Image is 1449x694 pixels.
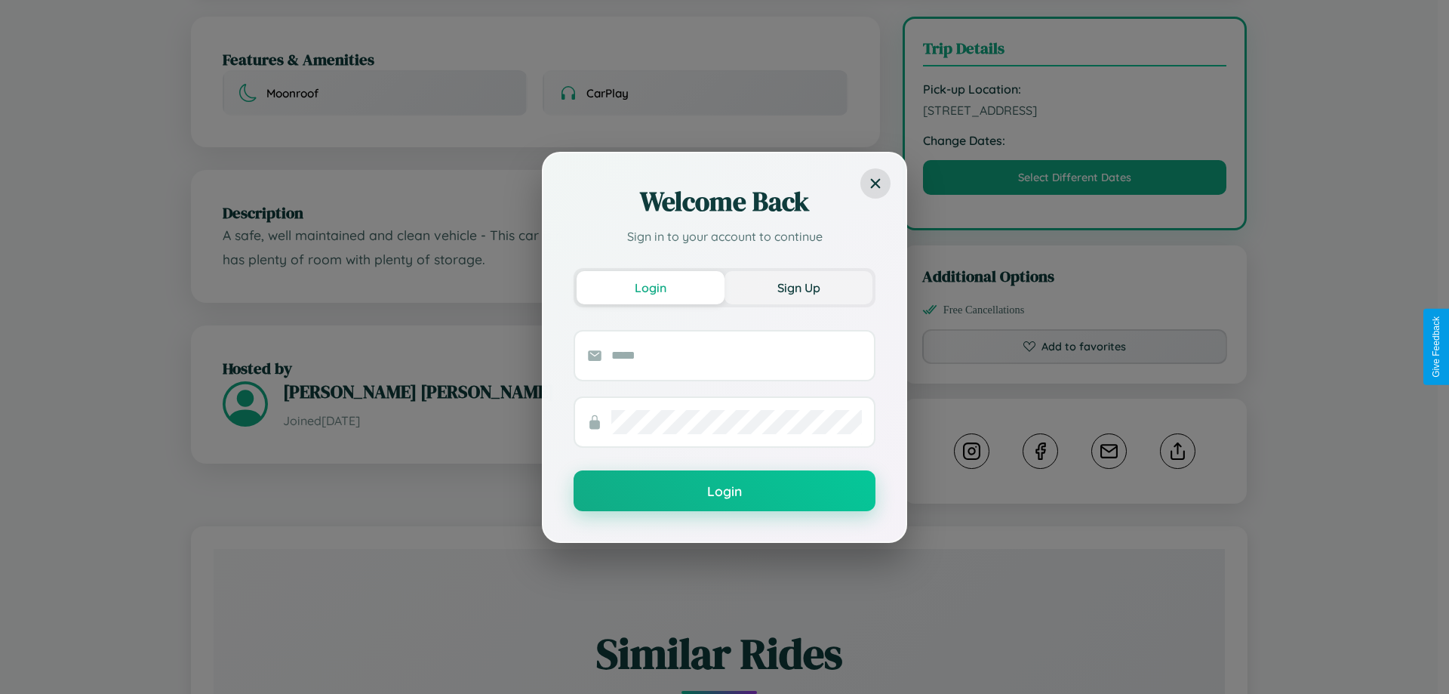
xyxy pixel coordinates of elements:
p: Sign in to your account to continue [574,227,875,245]
button: Sign Up [724,271,872,304]
h2: Welcome Back [574,184,875,220]
div: Give Feedback [1431,316,1441,378]
button: Login [577,271,724,304]
button: Login [574,470,875,511]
